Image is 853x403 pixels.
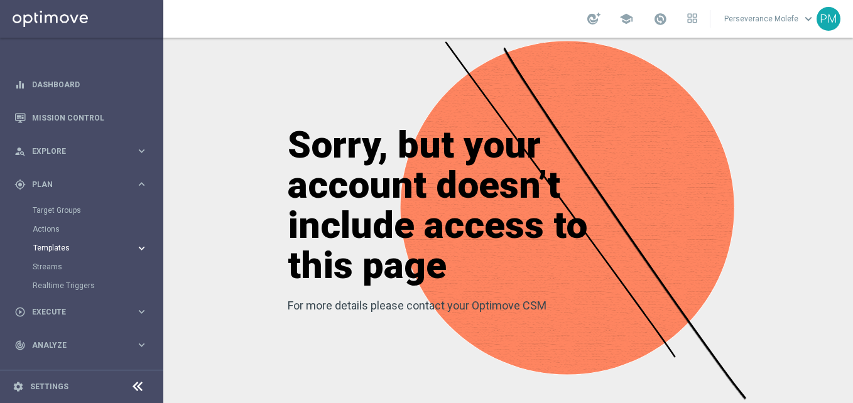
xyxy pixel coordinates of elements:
[33,201,162,220] div: Target Groups
[33,220,162,239] div: Actions
[136,242,148,254] i: keyboard_arrow_right
[33,224,131,234] a: Actions
[33,244,123,252] span: Templates
[14,340,148,350] button: track_changes Analyze keyboard_arrow_right
[33,243,148,253] button: Templates keyboard_arrow_right
[136,339,148,351] i: keyboard_arrow_right
[14,179,136,190] div: Plan
[33,262,131,272] a: Streams
[32,101,148,134] a: Mission Control
[14,113,148,123] button: Mission Control
[14,306,136,318] div: Execute
[33,281,131,291] a: Realtime Triggers
[136,306,148,318] i: keyboard_arrow_right
[32,148,136,155] span: Explore
[14,180,148,190] button: gps_fixed Plan keyboard_arrow_right
[32,341,136,349] span: Analyze
[13,381,24,392] i: settings
[14,307,148,317] button: play_circle_outline Execute keyboard_arrow_right
[288,298,614,313] p: For more details please contact your Optimove CSM
[14,146,26,157] i: person_search
[33,205,131,215] a: Target Groups
[32,308,136,316] span: Execute
[14,68,148,101] div: Dashboard
[33,244,136,252] div: Templates
[14,340,136,351] div: Analyze
[14,80,148,90] button: equalizer Dashboard
[136,145,148,157] i: keyboard_arrow_right
[14,306,26,318] i: play_circle_outline
[136,178,148,190] i: keyboard_arrow_right
[32,181,136,188] span: Plan
[14,146,136,157] div: Explore
[33,239,162,257] div: Templates
[14,101,148,134] div: Mission Control
[14,340,26,351] i: track_changes
[30,383,68,390] a: Settings
[14,146,148,156] button: person_search Explore keyboard_arrow_right
[817,7,840,31] div: PM
[619,12,633,26] span: school
[723,9,817,28] a: Perseverance Molefekeyboard_arrow_down
[32,68,148,101] a: Dashboard
[33,257,162,276] div: Streams
[33,276,162,295] div: Realtime Triggers
[14,179,26,190] i: gps_fixed
[14,79,26,90] i: equalizer
[288,125,614,286] h1: Sorry, but your account doesn’t include access to this page
[801,12,815,26] span: keyboard_arrow_down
